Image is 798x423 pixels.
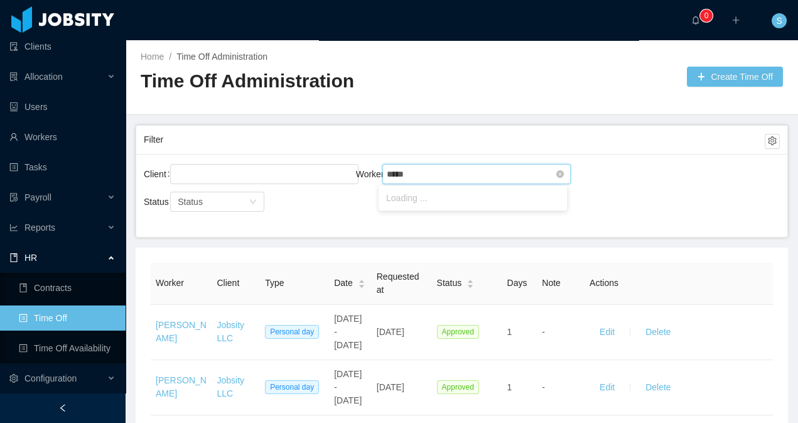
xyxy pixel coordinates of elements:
[687,67,783,87] button: icon: plusCreate Time Off
[19,336,116,361] a: icon: profileTime Off Availability
[467,278,474,282] i: icon: caret-up
[217,375,244,398] a: Jobsity LLC
[542,278,561,288] span: Note
[542,382,545,392] span: -
[556,170,564,178] i: icon: close-circle
[358,283,365,287] i: icon: caret-down
[507,382,512,392] span: 1
[379,188,567,208] li: Loading ...
[691,16,700,25] i: icon: bell
[386,167,411,182] input: Worker
[265,325,319,339] span: Personal day
[700,9,713,22] sup: 0
[265,278,284,288] span: Type
[731,16,740,25] i: icon: plus
[507,327,512,337] span: 1
[377,382,404,392] span: [DATE]
[156,320,207,343] a: [PERSON_NAME]
[334,277,353,290] span: Date
[9,253,18,262] i: icon: book
[590,278,618,288] span: Actions
[765,134,780,149] button: icon: setting
[776,13,782,28] span: S
[356,169,393,179] label: Worker
[9,34,116,59] a: icon: auditClients
[174,167,181,182] input: Client
[358,278,365,282] i: icon: caret-up
[19,305,116,331] a: icon: profileTime Off
[178,197,203,207] span: Status
[144,169,175,179] label: Client
[437,380,479,394] span: Approved
[334,314,362,350] span: [DATE] - [DATE]
[377,272,419,295] span: Requested at
[141,69,462,94] h2: Time Off Administration
[144,197,178,207] label: Status
[217,278,239,288] span: Client
[590,377,625,397] button: Edit
[635,322,681,342] button: Delete
[9,223,18,232] i: icon: line-chart
[635,377,681,397] button: Delete
[9,72,18,81] i: icon: solution
[9,94,116,119] a: icon: robotUsers
[437,325,479,339] span: Approved
[24,192,51,202] span: Payroll
[176,52,267,62] a: Time Off Administration
[334,369,362,405] span: [DATE] - [DATE]
[24,373,77,383] span: Configuration
[169,52,171,62] span: /
[507,278,527,288] span: Days
[467,283,474,287] i: icon: caret-down
[590,322,625,342] button: Edit
[156,278,184,288] span: Worker
[542,327,545,337] span: -
[437,277,462,290] span: Status
[9,124,116,150] a: icon: userWorkers
[377,327,404,337] span: [DATE]
[265,380,319,394] span: Personal day
[24,222,55,233] span: Reports
[9,193,18,202] i: icon: file-protect
[9,155,116,180] a: icon: profileTasks
[249,198,257,207] i: icon: down
[144,128,765,151] div: Filter
[217,320,244,343] a: Jobsity LLC
[141,52,164,62] a: Home
[19,275,116,300] a: icon: bookContracts
[156,375,207,398] a: [PERSON_NAME]
[9,374,18,383] i: icon: setting
[358,278,365,287] div: Sort
[556,170,564,179] i: icon: loading
[24,253,37,263] span: HR
[466,278,474,287] div: Sort
[24,72,63,82] span: Allocation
